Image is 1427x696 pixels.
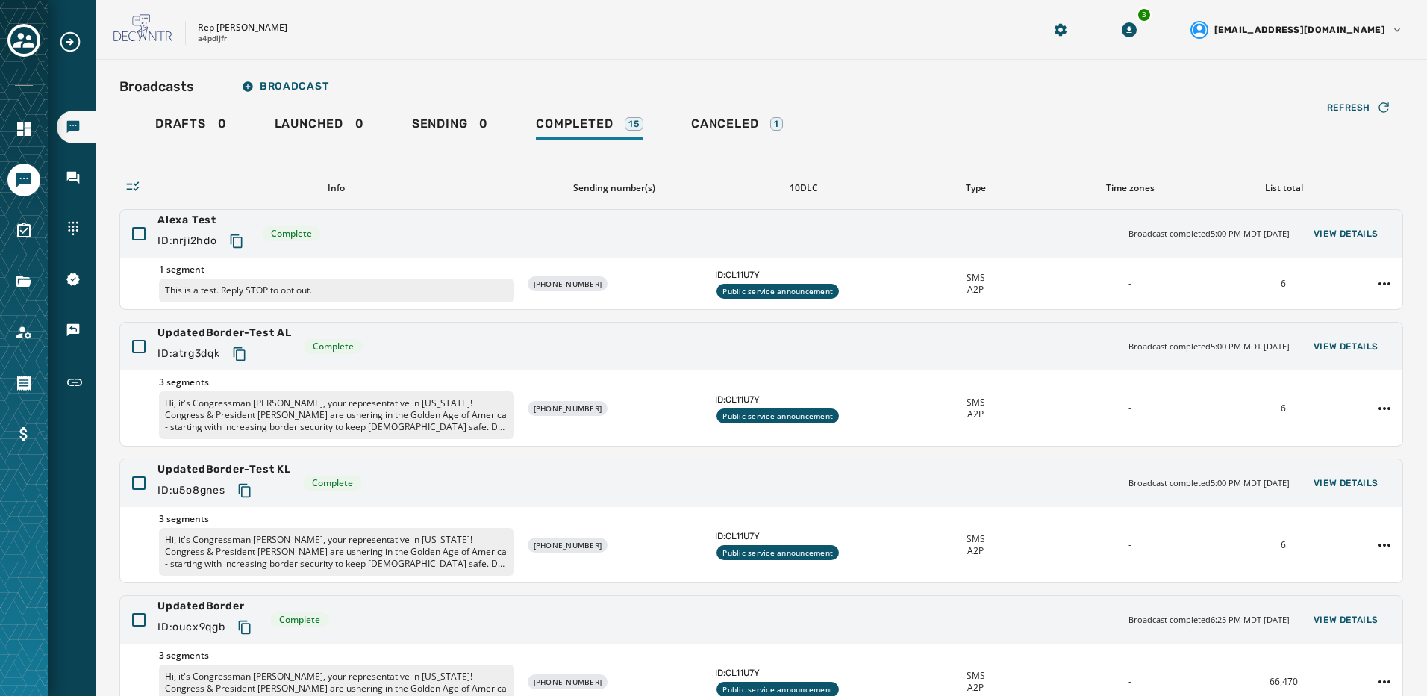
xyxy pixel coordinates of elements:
[1213,182,1355,194] div: List total
[1128,614,1290,627] span: Broadcast completed 6:25 PM MDT [DATE]
[159,528,514,576] p: Hi, it's Congressman [PERSON_NAME], your representative in [US_STATE]! Congress & President [PERS...
[242,81,328,93] span: Broadcast
[159,650,514,662] span: 3 segments
[1116,16,1143,43] button: Download Menu
[7,214,40,247] a: Navigate to Surveys
[716,408,839,423] div: Public service announcement
[715,530,893,542] span: ID: CL11U7Y
[57,111,96,143] a: Navigate to Broadcasts
[312,477,353,489] span: Complete
[1314,228,1378,240] span: View Details
[7,164,40,196] a: Navigate to Messaging
[7,113,40,146] a: Navigate to Home
[1213,539,1355,551] div: 6
[967,682,984,694] span: A2P
[1128,477,1290,490] span: Broadcast completed 5:00 PM MDT [DATE]
[1315,96,1403,119] button: Refresh
[715,269,893,281] span: ID: CL11U7Y
[275,116,343,131] span: Launched
[1302,473,1390,494] button: View Details
[1314,341,1378,352] span: View Details
[967,545,984,557] span: A2P
[1373,670,1396,694] button: UpdatedBorder action menu
[967,533,985,545] span: SMS
[1184,15,1409,45] button: User settings
[1128,228,1290,240] span: Broadcast completed 5:00 PM MDT [DATE]
[715,394,893,406] span: ID: CL11U7Y
[528,401,608,416] div: [PHONE_NUMBER]
[679,109,795,143] a: Canceled1
[198,34,227,45] p: a4pdijfr
[155,116,227,140] div: 0
[412,116,468,131] span: Sending
[231,477,258,504] button: Copy text to clipboard
[905,182,1047,194] div: Type
[625,117,643,131] div: 15
[119,76,194,97] h2: Broadcasts
[1047,16,1074,43] button: Manage global settings
[57,364,96,400] a: Navigate to Short Links
[1314,477,1378,489] span: View Details
[271,228,312,240] span: Complete
[57,212,96,245] a: Navigate to Sending Numbers
[1373,272,1396,296] button: Alexa Test action menu
[57,263,96,296] a: Navigate to 10DLC Registration
[967,272,985,284] span: SMS
[1059,182,1202,194] div: Time zones
[1213,676,1355,688] div: 66,470
[157,326,292,341] span: UpdatedBorder-Test AL
[1137,7,1152,22] div: 3
[528,674,608,689] div: [PHONE_NUMBER]
[1373,533,1396,557] button: UpdatedBorder-Test KL action menu
[967,397,985,408] span: SMS
[275,116,364,140] div: 0
[400,109,500,143] a: Sending0
[524,109,655,143] a: Completed15
[157,234,217,249] span: ID: nrji2hdo
[279,614,320,626] span: Complete
[159,264,514,276] span: 1 segment
[143,109,239,143] a: Drafts0
[715,667,893,679] span: ID: CL11U7Y
[57,161,96,194] a: Navigate to Inbox
[536,116,613,131] span: Completed
[967,408,984,420] span: A2P
[715,182,893,194] div: 10DLC
[7,417,40,450] a: Navigate to Billing
[226,341,253,367] button: Copy text to clipboard
[528,538,608,553] div: [PHONE_NUMBER]
[1213,278,1355,290] div: 6
[158,182,513,194] div: Info
[7,24,40,57] button: Toggle account select drawer
[1302,336,1390,357] button: View Details
[1314,614,1378,626] span: View Details
[7,316,40,349] a: Navigate to Account
[967,284,984,296] span: A2P
[716,545,839,560] div: Public service announcement
[157,620,225,635] span: ID: oucx9qgb
[1214,24,1385,36] span: [EMAIL_ADDRESS][DOMAIN_NAME]
[1213,403,1355,414] div: 6
[157,462,291,477] span: UpdatedBorder-Test KL
[1058,403,1200,414] div: -
[770,117,783,131] div: 1
[157,347,220,361] span: ID: atrg3dqk
[1373,397,1396,420] button: UpdatedBorder-Test AL action menu
[57,314,96,347] a: Navigate to Keywords & Responders
[223,228,250,255] button: Copy text to clipboard
[528,276,608,291] div: [PHONE_NUMBER]
[230,72,340,102] button: Broadcast
[157,599,258,614] span: UpdatedBorder
[313,341,354,352] span: Complete
[159,376,514,388] span: 3 segments
[155,116,206,131] span: Drafts
[967,670,985,682] span: SMS
[159,391,514,439] p: Hi, it's Congressman [PERSON_NAME], your representative in [US_STATE]! Congress & President [PERS...
[1302,223,1390,244] button: View Details
[159,513,514,525] span: 3 segments
[716,284,839,299] div: Public service announcement
[231,614,258,641] button: Copy text to clipboard
[198,22,287,34] p: Rep [PERSON_NAME]
[525,182,703,194] div: Sending number(s)
[1302,609,1390,630] button: View Details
